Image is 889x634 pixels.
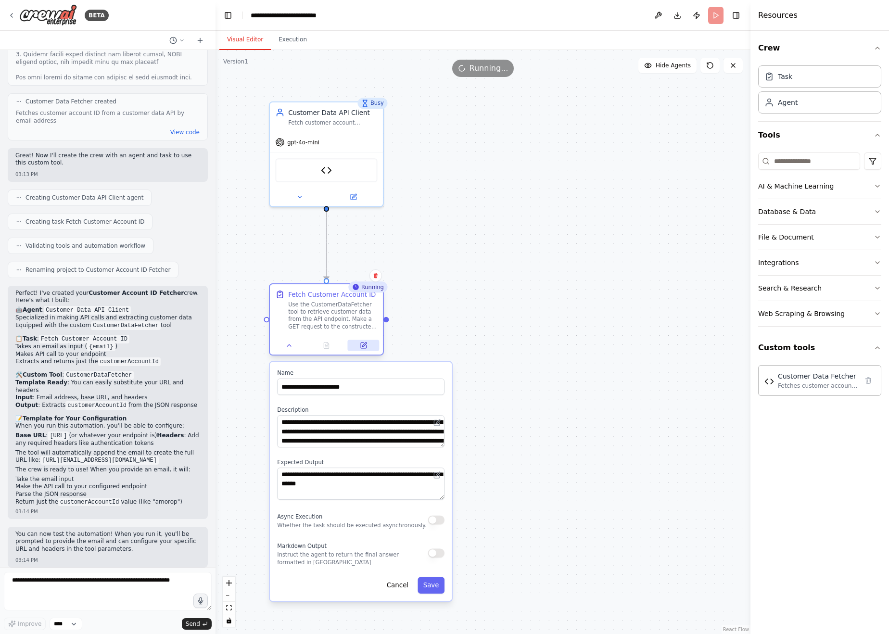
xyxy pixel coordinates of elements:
button: Open in editor [432,417,443,428]
span: Customer Data Fetcher created [25,98,116,105]
button: Tools [758,122,881,149]
div: Fetches customer account ID from a customer data API by email address [16,109,200,125]
p: Whether the task should be executed asynchronously. [277,522,427,529]
button: Database & Data [758,199,881,224]
strong: Task [23,335,37,342]
p: : (or whatever your endpoint is) : Add any required headers like authentication tokens [15,432,200,447]
div: Search & Research [758,283,822,293]
span: Creating Customer Data API Client agent [25,194,143,202]
button: Custom tools [758,334,881,361]
label: Name [277,369,444,377]
button: Switch to previous chat [165,35,189,46]
div: Fetches customer account ID from a customer data API by email address [778,382,858,390]
button: Hide Agents [638,58,697,73]
div: Busy [357,98,387,109]
li: Specialized in making API calls and extracting customer data [15,314,200,322]
strong: Customer Account ID Fetcher [89,290,184,296]
div: AI & Machine Learning [758,181,834,191]
p: Great! Now I'll create the crew with an agent and task to use this custom tool. [15,152,200,167]
div: React Flow controls [223,577,235,627]
div: Database & Data [758,207,816,216]
code: customerAccountId [58,498,121,507]
button: Hide left sidebar [221,9,235,22]
strong: Output [15,402,38,408]
div: Integrations [758,258,799,267]
code: Customer Data API Client [44,306,131,315]
button: Save [418,577,444,594]
button: Cancel [381,577,414,594]
span: Improve [18,620,41,628]
li: Equipped with the custom tool [15,322,200,330]
li: Return just the value (like "amorop") [15,498,200,506]
code: customerAccountId [65,401,128,410]
li: Take the email input [15,476,200,483]
p: When you run this automation, you'll be able to configure: [15,422,200,430]
div: Tools [758,149,881,334]
code: Fetch Customer Account ID [39,335,129,343]
span: Validating tools and automation workflow [25,242,145,250]
button: AI & Machine Learning [758,174,881,199]
label: Description [277,406,444,413]
div: Use the CustomerDataFetcher tool to retrieve customer data from the API endpoint. Make a GET requ... [288,301,377,330]
button: Delete tool [862,374,875,387]
code: CustomerDataFetcher [91,321,161,330]
button: Web Scraping & Browsing [758,301,881,326]
div: Customer Data Fetcher [778,371,858,381]
img: Customer Data Fetcher [764,377,774,386]
button: View code [170,128,200,136]
button: File & Document [758,225,881,250]
button: zoom out [223,589,235,602]
strong: Agent [23,306,42,313]
button: fit view [223,602,235,614]
button: Integrations [758,250,881,275]
div: Running [348,281,387,292]
p: The tool will automatically append the email to create the full URL like: [15,449,200,465]
div: 03:13 PM [15,171,200,178]
img: Customer Data Fetcher [321,165,332,176]
code: CustomerDataFetcher [64,371,134,380]
div: 03:14 PM [15,557,200,564]
div: Version 1 [223,58,248,65]
button: Delete node [369,269,382,282]
span: Hide Agents [656,62,691,69]
div: Customer Data API Client [288,108,377,117]
code: {email} [87,342,115,351]
span: Creating task Fetch Customer Account ID [25,218,144,226]
span: Running... [470,63,508,74]
strong: Headers [157,432,184,439]
h2: 🤖 : [15,306,200,314]
div: Agent [778,98,798,107]
button: Visual Editor [219,30,271,50]
span: Markdown Output [277,543,327,549]
li: Parse the JSON response [15,491,200,498]
li: Makes API call to your endpoint [15,351,200,358]
button: Open in editor [432,469,443,481]
p: You can now test the automation! When you run it, you'll be prompted to provide the email and can... [15,531,200,553]
li: Extracts and returns just the [15,358,200,366]
div: Web Scraping & Browsing [758,309,845,318]
button: Execution [271,30,315,50]
code: [URL][EMAIL_ADDRESS][DOMAIN_NAME] [40,456,159,465]
button: Send [182,618,212,630]
p: The crew is ready to use! When you provide an email, it will: [15,466,200,474]
code: [URL] [48,431,69,440]
div: File & Document [758,232,814,242]
strong: Custom Tool [23,371,62,378]
label: Expected Output [277,458,444,466]
button: Crew [758,35,881,62]
h2: 📝 [15,415,200,423]
div: BusyCustomer Data API ClientFetch customer account information from the API using the provided em... [269,101,384,207]
div: BETA [85,10,109,21]
strong: Template for Your Configuration [23,415,127,422]
h2: 🛠️ : [15,371,200,379]
li: : You can easily substitute your URL and headers [15,379,200,394]
nav: breadcrumb [251,11,344,20]
div: Fetch customer account information from the API using the provided email address and return the c... [288,119,377,126]
code: customerAccountId [98,357,161,366]
strong: Template Ready [15,379,67,386]
div: Task [778,72,792,81]
button: Hide right sidebar [729,9,743,22]
span: Renaming project to Customer Account ID Fetcher [25,266,170,274]
h4: Resources [758,10,798,21]
button: toggle interactivity [223,614,235,627]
